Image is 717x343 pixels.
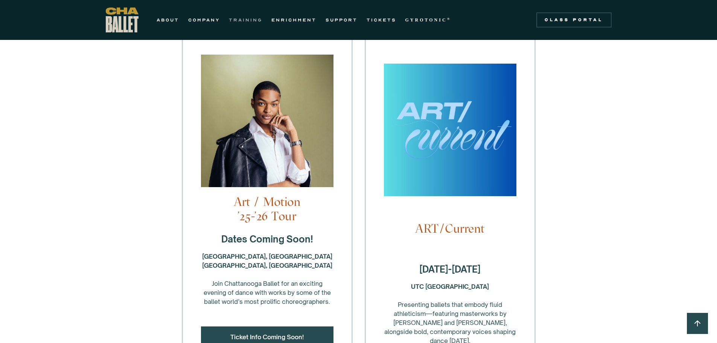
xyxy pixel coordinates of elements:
strong: [DATE]-[DATE] [419,264,481,275]
strong: UTC [GEOGRAPHIC_DATA] ‍ [411,283,489,290]
a: home [106,8,139,32]
h4: ART/Current [384,221,516,236]
h4: Dates Coming Soon! [201,233,333,245]
div: Class Portal [541,17,607,23]
a: ENRICHMENT [271,15,317,24]
h4: Art / Motion '25-'26 Tour [201,195,333,223]
a: Ticket Info Coming Soon! [230,333,304,341]
strong: GYROTONIC [405,17,447,23]
a: TRAINING [229,15,262,24]
a: ABOUT [157,15,179,24]
a: Class Portal [536,12,612,27]
a: GYROTONIC® [405,15,451,24]
sup: ® [447,17,451,21]
strong: [GEOGRAPHIC_DATA], [GEOGRAPHIC_DATA] [GEOGRAPHIC_DATA], [GEOGRAPHIC_DATA] [202,253,332,269]
a: TICKETS [367,15,396,24]
a: SUPPORT [326,15,358,24]
div: Join Chattanooga Ballet for an exciting evening of dance with works by some of the ballet world’s... [201,252,333,315]
a: COMPANY [188,15,220,24]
